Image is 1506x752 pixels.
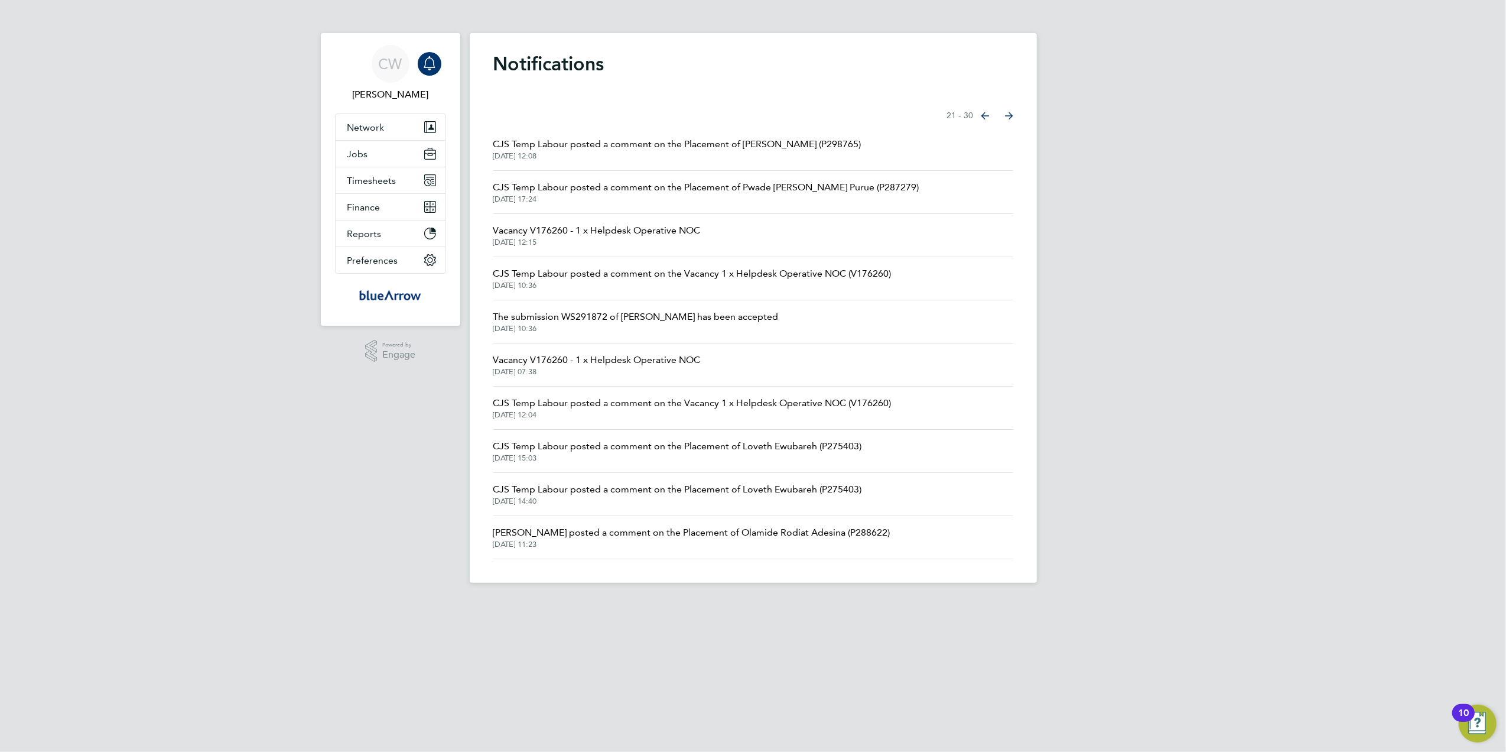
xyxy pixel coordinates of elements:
[336,194,445,220] button: Finance
[493,195,919,204] span: [DATE] 17:24
[493,324,779,333] span: [DATE] 10:36
[347,255,398,266] span: Preferences
[947,110,974,122] span: 21 - 30
[493,137,861,161] a: CJS Temp Labour posted a comment on the Placement of [PERSON_NAME] (P298765)[DATE] 12:08
[493,482,862,506] a: CJS Temp Labour posted a comment on the Placement of Loveth Ewubareh (P275403)[DATE] 14:40
[493,137,861,151] span: CJS Temp Labour posted a comment on the Placement of [PERSON_NAME] (P298765)
[493,267,892,290] a: CJS Temp Labour posted a comment on the Vacancy 1 x Helpdesk Operative NOC (V176260)[DATE] 10:36
[493,453,862,463] span: [DATE] 15:03
[493,540,890,549] span: [DATE] 11:23
[493,497,862,506] span: [DATE] 14:40
[1459,705,1497,743] button: Open Resource Center, 10 new notifications
[493,410,892,420] span: [DATE] 12:04
[359,286,421,304] img: bluearrow-logo-retina.png
[493,238,701,247] span: [DATE] 12:15
[493,310,779,324] span: The submission WS291872 of [PERSON_NAME] has been accepted
[335,286,446,304] a: Go to home page
[382,340,415,350] span: Powered by
[493,526,890,549] a: [PERSON_NAME] posted a comment on the Placement of Olamide Rodiat Adesina (P288622)[DATE] 11:23
[493,281,892,290] span: [DATE] 10:36
[493,310,779,333] a: The submission WS291872 of [PERSON_NAME] has been accepted[DATE] 10:36
[1458,713,1469,728] div: 10
[493,526,890,540] span: [PERSON_NAME] posted a comment on the Placement of Olamide Rodiat Adesina (P288622)
[347,148,368,160] span: Jobs
[493,151,861,161] span: [DATE] 12:08
[347,202,380,213] span: Finance
[321,33,460,326] nav: Main navigation
[493,180,919,204] a: CJS Temp Labour posted a comment on the Placement of Pwade [PERSON_NAME] Purue (P287279)[DATE] 17:24
[493,52,1013,76] h1: Notifications
[493,223,701,238] span: Vacancy V176260 - 1 x Helpdesk Operative NOC
[336,114,445,140] button: Network
[493,439,862,453] span: CJS Temp Labour posted a comment on the Placement of Loveth Ewubareh (P275403)
[379,56,402,72] span: CW
[382,350,415,360] span: Engage
[335,45,446,102] a: CW[PERSON_NAME]
[335,87,446,102] span: Caroline Waithera
[493,439,862,463] a: CJS Temp Labour posted a comment on the Placement of Loveth Ewubareh (P275403)[DATE] 15:03
[493,353,701,377] a: Vacancy V176260 - 1 x Helpdesk Operative NOC[DATE] 07:38
[493,180,919,195] span: CJS Temp Labour posted a comment on the Placement of Pwade [PERSON_NAME] Purue (P287279)
[347,122,385,133] span: Network
[493,396,892,410] span: CJS Temp Labour posted a comment on the Vacancy 1 x Helpdesk Operative NOC (V176260)
[493,482,862,497] span: CJS Temp Labour posted a comment on the Placement of Loveth Ewubareh (P275403)
[336,221,445,247] button: Reports
[947,104,1013,128] nav: Select page of notifications list
[365,340,415,362] a: Powered byEngage
[493,223,701,247] a: Vacancy V176260 - 1 x Helpdesk Operative NOC[DATE] 12:15
[493,396,892,420] a: CJS Temp Labour posted a comment on the Vacancy 1 x Helpdesk Operative NOC (V176260)[DATE] 12:04
[493,267,892,281] span: CJS Temp Labour posted a comment on the Vacancy 1 x Helpdesk Operative NOC (V176260)
[336,247,445,273] button: Preferences
[347,228,382,239] span: Reports
[493,353,701,367] span: Vacancy V176260 - 1 x Helpdesk Operative NOC
[336,141,445,167] button: Jobs
[493,367,701,377] span: [DATE] 07:38
[336,167,445,193] button: Timesheets
[347,175,396,186] span: Timesheets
